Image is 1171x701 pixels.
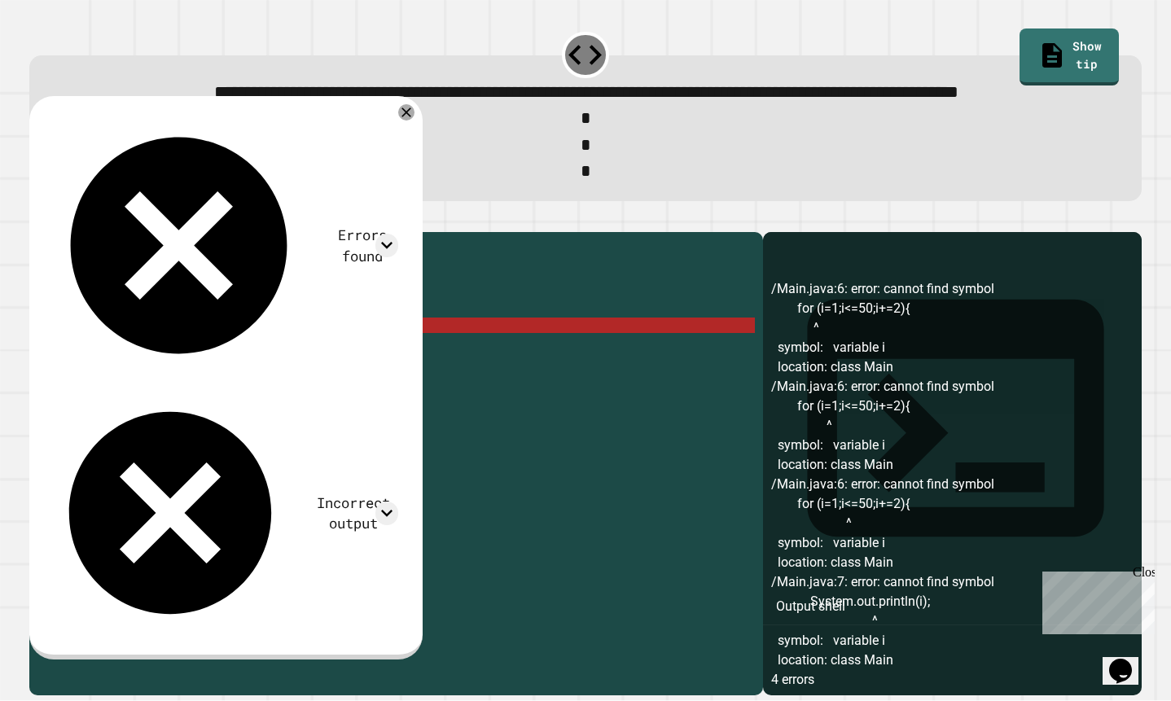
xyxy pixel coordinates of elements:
[771,279,1134,695] div: /Main.java:6: error: cannot find symbol for (i=1;i<=50;i+=2){ ^ symbol: variable i location: clas...
[1036,565,1155,634] iframe: chat widget
[7,7,112,103] div: Chat with us now!Close
[1020,28,1119,85] a: Show tip
[326,225,398,267] div: Errors found
[1103,636,1155,685] iframe: chat widget
[308,493,398,535] div: Incorrect output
